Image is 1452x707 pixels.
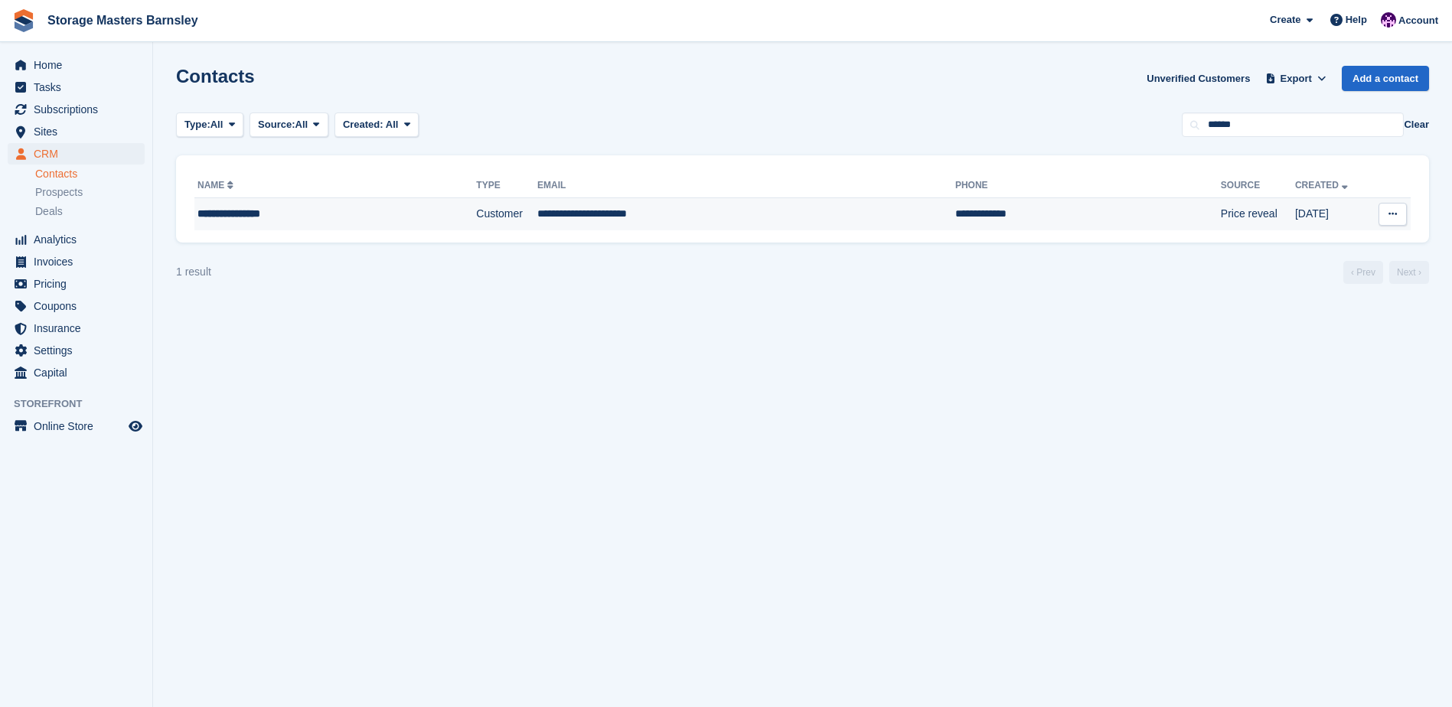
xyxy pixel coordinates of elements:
div: 1 result [176,264,211,280]
nav: Page [1340,261,1432,284]
a: Contacts [35,167,145,181]
a: menu [8,229,145,250]
th: Email [537,174,955,198]
a: Next [1389,261,1429,284]
td: Customer [476,198,537,230]
span: All [295,117,308,132]
span: Insurance [34,318,126,339]
span: Subscriptions [34,99,126,120]
span: Source: [258,117,295,132]
a: Unverified Customers [1140,66,1256,91]
button: Clear [1404,117,1429,132]
span: Pricing [34,273,126,295]
h1: Contacts [176,66,255,86]
a: menu [8,295,145,317]
span: Invoices [34,251,126,272]
span: Sites [34,121,126,142]
a: Deals [35,204,145,220]
button: Source: All [250,112,328,138]
span: Type: [184,117,210,132]
span: Prospects [35,185,83,200]
span: Tasks [34,77,126,98]
a: menu [8,273,145,295]
td: [DATE] [1295,198,1369,230]
a: menu [8,251,145,272]
th: Type [476,174,537,198]
img: stora-icon-8386f47178a22dfd0bd8f6a31ec36ba5ce8667c1dd55bd0f319d3a0aa187defe.svg [12,9,35,32]
span: Account [1398,13,1438,28]
button: Created: All [334,112,419,138]
a: menu [8,54,145,76]
th: Phone [955,174,1221,198]
span: Online Store [34,415,126,437]
a: menu [8,318,145,339]
a: Storage Masters Barnsley [41,8,204,33]
a: Created [1295,180,1351,191]
th: Source [1221,174,1295,198]
td: Price reveal [1221,198,1295,230]
span: Help [1346,12,1367,28]
span: Capital [34,362,126,383]
span: Storefront [14,396,152,412]
a: menu [8,121,145,142]
span: Created: [343,119,383,130]
span: Export [1281,71,1312,86]
a: Previous [1343,261,1383,284]
span: Create [1270,12,1300,28]
a: menu [8,340,145,361]
button: Export [1262,66,1330,91]
a: menu [8,143,145,165]
span: Coupons [34,295,126,317]
a: Preview store [126,417,145,435]
span: All [386,119,399,130]
span: Settings [34,340,126,361]
span: CRM [34,143,126,165]
span: Home [34,54,126,76]
a: menu [8,99,145,120]
span: Deals [35,204,63,219]
a: Name [197,180,237,191]
span: All [210,117,224,132]
a: Add a contact [1342,66,1429,91]
button: Type: All [176,112,243,138]
a: menu [8,415,145,437]
a: Prospects [35,184,145,200]
img: Louise Masters [1381,12,1396,28]
a: menu [8,362,145,383]
span: Analytics [34,229,126,250]
a: menu [8,77,145,98]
